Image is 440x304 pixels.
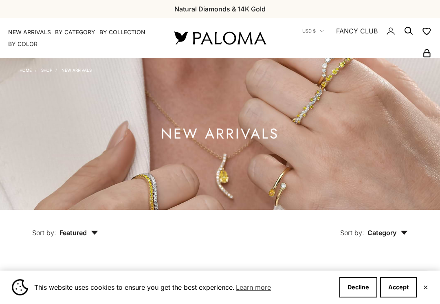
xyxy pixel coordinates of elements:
nav: Secondary navigation [285,18,432,58]
a: FANCY CLUB [336,26,378,36]
summary: By Category [55,28,95,36]
button: USD $ [302,27,324,35]
span: Featured [59,229,98,237]
a: NEW ARRIVALS [8,28,51,36]
nav: Primary navigation [8,28,155,48]
a: Shop [41,68,52,73]
a: NEW ARRIVALS [62,68,92,73]
button: Accept [380,277,417,297]
summary: By Color [8,40,37,48]
button: Sort by: Category [321,210,427,244]
a: Learn more [235,281,272,293]
a: Home [20,68,32,73]
button: Close [423,285,428,290]
summary: By Collection [99,28,145,36]
span: Sort by: [340,229,364,237]
img: Cookie banner [12,279,28,295]
button: Decline [339,277,377,297]
span: Sort by: [32,229,56,237]
button: Sort by: Featured [13,210,117,244]
span: This website uses cookies to ensure you get the best experience. [34,281,333,293]
span: USD $ [302,27,316,35]
nav: Breadcrumb [20,66,92,73]
span: Category [367,229,408,237]
p: Natural Diamonds & 14K Gold [174,4,266,14]
h1: NEW ARRIVALS [161,129,279,139]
